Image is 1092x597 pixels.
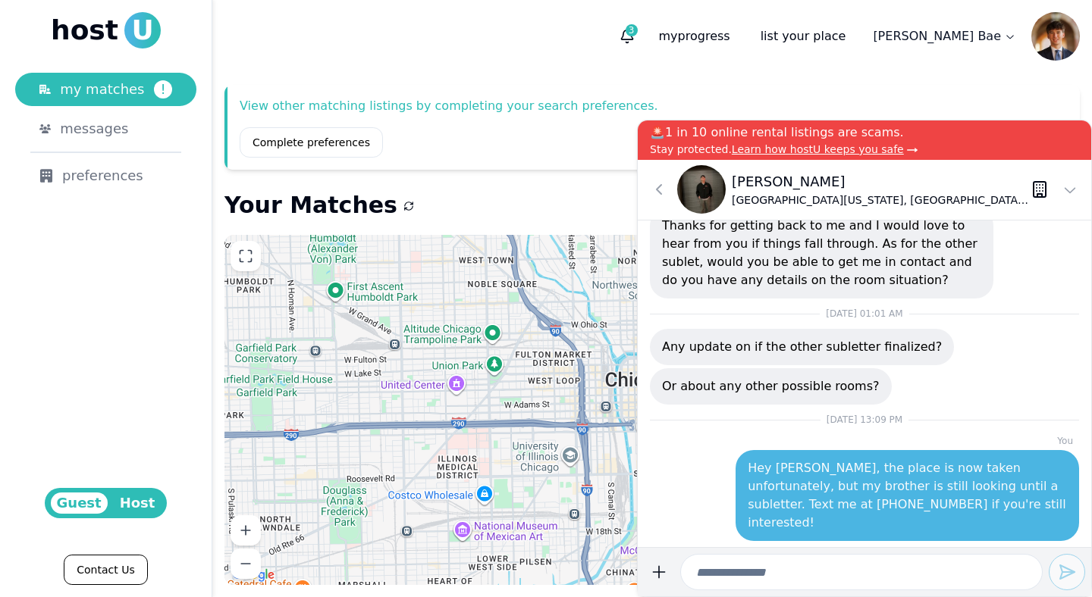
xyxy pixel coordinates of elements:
span: Guest [51,492,108,514]
a: Open this area in Google Maps (opens a new window) [228,565,278,585]
a: my matches! [15,73,196,106]
button: Zoom in [231,515,261,545]
span: Learn how hostU keeps you safe [732,143,904,155]
p: Hey [PERSON_NAME], the place is now taken unfortunately, but my brother is still looking until a ... [748,459,1067,532]
a: [PERSON_NAME] Bae [864,21,1025,52]
span: 3 [626,24,638,36]
p: You [650,435,1079,447]
div: preferences [39,165,172,186]
button: 3 [613,23,641,50]
a: preferences [15,159,196,192]
p: Any update on if the other subletter finalized? [662,338,942,356]
p: Or about any other possible rooms? [662,377,880,395]
p: Stay protected. [650,142,1079,157]
span: my matches [60,79,144,100]
span: host [51,15,118,45]
a: Complete preferences [240,127,383,158]
a: hostU [51,12,161,48]
a: messages [15,112,196,145]
p: [PERSON_NAME] [732,171,1031,192]
img: Jackson Bae avatar [1031,12,1080,61]
button: Enter fullscreen [231,241,261,271]
span: [DATE] 01:01 AM [826,308,902,319]
p: 🚨1 in 10 online rental listings are scams. [650,123,1079,142]
span: my [659,29,678,43]
span: U [124,12,161,48]
span: Host [114,492,162,514]
p: [GEOGRAPHIC_DATA][US_STATE], [GEOGRAPHIC_DATA] ([GEOGRAPHIC_DATA]) ' 26 [732,192,1031,208]
img: Daniel Dang avatar [677,165,726,214]
img: Google [228,565,278,585]
h1: Your Matches [224,192,397,219]
a: Contact Us [64,555,147,585]
p: View other matching listings by completing your search preferences. [240,97,1068,115]
span: [DATE] 13:09 PM [827,414,902,425]
span: messages [60,118,128,139]
p: Thanks for getting back to me and I would love to hear from you if things fall through. As for th... [662,217,981,289]
a: list your place [748,21,858,52]
p: [PERSON_NAME] Bae [873,27,1001,45]
button: Zoom out [231,549,261,579]
p: progress [647,21,742,52]
span: ! [154,80,172,98]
